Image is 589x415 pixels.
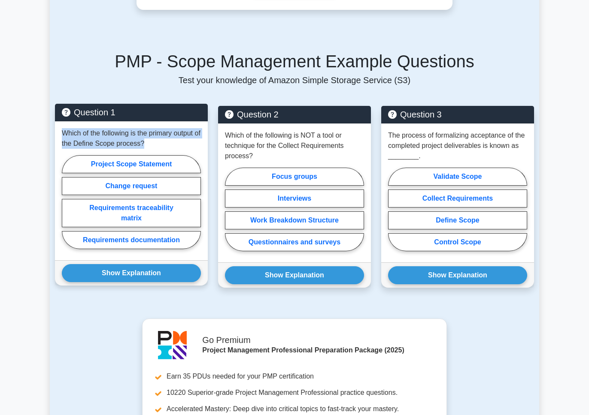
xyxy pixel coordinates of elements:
[225,233,364,251] label: Questionnaires and surveys
[225,168,364,186] label: Focus groups
[225,266,364,284] button: Show Explanation
[388,211,527,229] label: Define Scope
[225,189,364,207] label: Interviews
[62,155,201,173] label: Project Scope Statement
[225,211,364,229] label: Work Breakdown Structure
[225,130,364,161] p: Which of the following is NOT a tool or technique for the Collect Requirements process?
[62,107,201,117] h5: Question 1
[388,189,527,207] label: Collect Requirements
[225,109,364,120] h5: Question 2
[388,233,527,251] label: Control Scope
[388,109,527,120] h5: Question 3
[55,75,534,85] p: Test your knowledge of Amazon Simple Storage Service (S3)
[62,231,201,249] label: Requirements documentation
[55,51,534,72] h5: PMP - Scope Management Example Questions
[62,199,201,227] label: Requirements traceability matrix
[62,177,201,195] label: Change request
[388,130,527,161] p: The process of formalizing acceptance of the completed project deliverables is known as ________.
[62,264,201,282] button: Show Explanation
[388,266,527,284] button: Show Explanation
[62,128,201,149] p: Which of the following is the primary output of the Define Scope process?
[388,168,527,186] label: Validate Scope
